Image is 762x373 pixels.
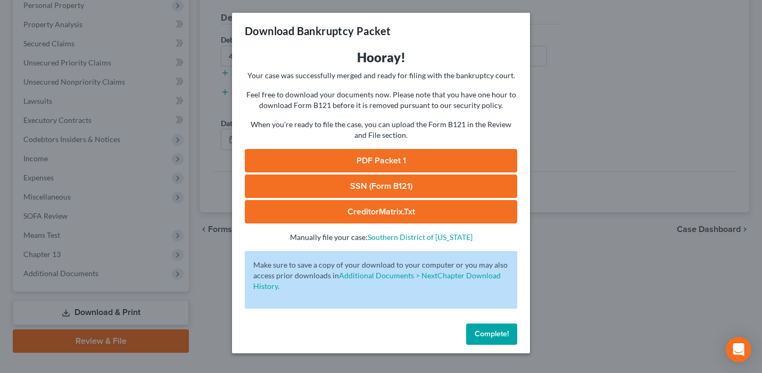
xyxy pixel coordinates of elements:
h3: Download Bankruptcy Packet [245,23,391,38]
p: Manually file your case: [245,232,517,243]
p: Make sure to save a copy of your download to your computer or you may also access prior downloads in [253,260,509,292]
p: Feel free to download your documents now. Please note that you have one hour to download Form B12... [245,89,517,111]
p: Your case was successfully merged and ready for filing with the bankruptcy court. [245,70,517,81]
span: Complete! [475,329,509,338]
a: PDF Packet 1 [245,149,517,172]
a: Additional Documents > NextChapter Download History. [253,271,501,291]
button: Complete! [466,324,517,345]
p: When you're ready to file the case, you can upload the Form B121 in the Review and File section. [245,119,517,140]
div: Open Intercom Messenger [726,337,751,362]
h3: Hooray! [245,49,517,66]
a: Southern District of [US_STATE] [368,233,473,242]
a: CreditorMatrix.txt [245,200,517,223]
a: SSN (Form B121) [245,175,517,198]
